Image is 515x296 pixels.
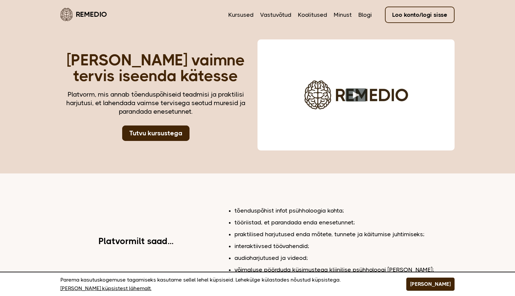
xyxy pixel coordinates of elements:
a: Remedio [60,7,107,22]
a: Blogi [358,11,372,19]
a: Minust [334,11,352,19]
a: Loo konto/logi sisse [385,7,455,23]
li: interaktiivsed töövahendid; [235,242,455,250]
img: Remedio logo [60,8,73,21]
li: audioharjutused ja videod; [235,254,455,262]
a: Koolitused [298,11,327,19]
h1: [PERSON_NAME] vaimne tervis iseenda kätesse [60,52,251,84]
p: Parema kasutuskogemuse tagamiseks kasutame sellel lehel küpsiseid. Lehekülge külastades nõustud k... [60,276,390,293]
li: võimaluse pöörduda küsimustega kliinilise psühholoogi [PERSON_NAME]; [235,265,455,274]
li: praktilised harjutused enda mõtete, tunnete ja käitumise juhtimiseks; [235,230,455,239]
button: Play video [346,88,367,102]
h2: Platvormilt saad... [99,237,173,245]
div: Platvorm, mis annab tõenduspõhiseid teadmisi ja praktilisi harjutusi, et lahendada vaimse tervise... [60,90,251,116]
button: [PERSON_NAME] [406,278,455,291]
a: [PERSON_NAME] küpsistest lähemalt. [60,284,151,293]
a: Vastuvõtud [260,11,291,19]
a: Kursused [228,11,254,19]
a: Tutvu kursustega [122,125,190,141]
li: tööriistad, et parandada enda enesetunnet; [235,218,455,227]
li: tõenduspõhist infot psühholoogia kohta; [235,206,455,215]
